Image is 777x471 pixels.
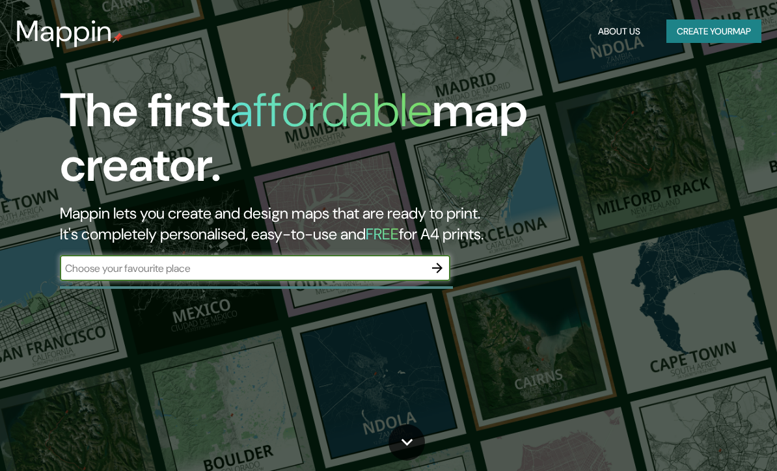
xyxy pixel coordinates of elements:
button: Create yourmap [666,20,761,44]
h3: Mappin [16,14,113,48]
h5: FREE [366,224,399,244]
img: mappin-pin [113,33,123,43]
h1: affordable [230,80,432,141]
h2: Mappin lets you create and design maps that are ready to print. It's completely personalised, eas... [60,203,681,245]
input: Choose your favourite place [60,261,424,276]
button: About Us [593,20,646,44]
h1: The first map creator. [60,83,681,203]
